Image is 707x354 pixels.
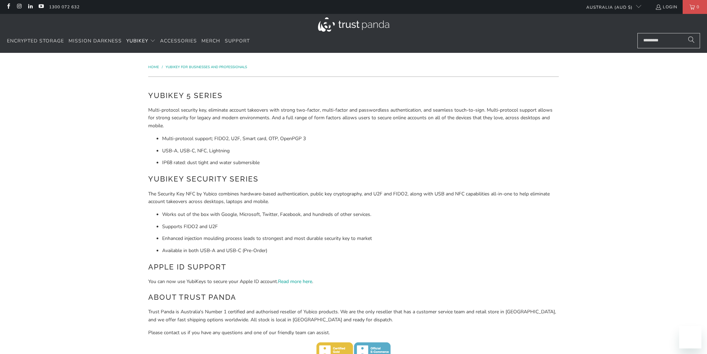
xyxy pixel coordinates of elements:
[69,33,122,49] a: Mission Darkness
[162,65,163,70] span: /
[278,278,312,285] a: Read more here
[16,4,22,10] a: Trust Panda Australia on Instagram
[126,33,156,49] summary: YubiKey
[148,308,559,324] p: Trust Panda is Australia's Number 1 certified and authorised reseller of Yubico products. We are ...
[162,135,559,143] li: Multi-protocol support; FIDO2, U2F, Smart card, OTP, OpenPGP 3
[162,235,559,242] li: Enhanced injection moulding process leads to strongest and most durable security key to market
[201,38,220,44] span: Merch
[148,329,559,337] p: Please contact us if you have any questions and one of our friendly team can assist.
[162,147,559,155] li: USB-A, USB-C, NFC, Lightning
[148,65,160,70] a: Home
[7,38,64,44] span: Encrypted Storage
[126,38,148,44] span: YubiKey
[5,4,11,10] a: Trust Panda Australia on Facebook
[162,247,559,255] li: Available in both USB-A and USB-C (Pre-Order)
[225,33,250,49] a: Support
[225,38,250,44] span: Support
[160,38,197,44] span: Accessories
[683,33,700,48] button: Search
[201,33,220,49] a: Merch
[148,262,559,273] h2: Apple ID Support
[318,17,389,32] img: Trust Panda Australia
[148,278,559,285] p: You can now use YubiKeys to secure your Apple ID account. .
[148,90,559,101] h2: YubiKey 5 Series
[49,3,80,11] a: 1300 072 632
[148,106,559,130] p: Multi-protocol security key, eliminate account takeovers with strong two-factor, multi-factor and...
[148,174,559,185] h2: YubiKey Security Series
[637,33,700,48] input: Search...
[7,33,250,49] nav: Translation missing: en.navigation.header.main_nav
[38,4,44,10] a: Trust Panda Australia on YouTube
[148,292,559,303] h2: About Trust Panda
[655,3,677,11] a: Login
[148,65,159,70] span: Home
[166,65,247,70] a: YubiKey for Businesses and Professionals
[148,190,559,206] p: The Security Key NFC by Yubico combines hardware-based authentication, public key cryptography, a...
[162,211,559,218] li: Works out of the box with Google, Microsoft, Twitter, Facebook, and hundreds of other services.
[69,38,122,44] span: Mission Darkness
[27,4,33,10] a: Trust Panda Australia on LinkedIn
[162,223,559,231] li: Supports FIDO2 and U2F
[7,33,64,49] a: Encrypted Storage
[162,159,559,167] li: IP68 rated: dust tight and water submersible
[160,33,197,49] a: Accessories
[679,326,701,348] iframe: Button to launch messaging window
